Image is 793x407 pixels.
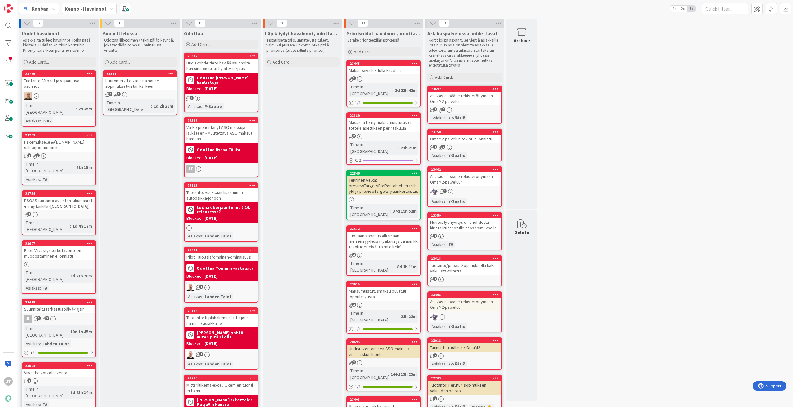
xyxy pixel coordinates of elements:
[104,38,176,53] p: Odottaa liiketoimen / teknistäläpikäyntiä, joka tehdään coren suunnittelussa viikoittain
[350,113,420,118] div: 23189
[103,71,177,90] div: 23571Huutomerkit eivät aina nouse sopimukset-listan kärkeen
[184,30,203,37] span: Odottaa
[74,164,75,171] span: :
[347,226,420,251] div: 23512Luodaan sopimus alkamaan menneisyydessä (vakuus ja vajaan kk tavoitteet eivät toimi oikein)
[350,340,420,344] div: 20695
[428,338,501,343] div: 23018
[203,103,224,110] div: Y-Säätiö
[350,227,420,231] div: 23512
[430,152,446,159] div: Asiakas
[191,42,211,47] span: Add Card...
[702,3,748,14] input: Quick Filter...
[349,310,398,323] div: Time in [GEOGRAPHIC_DATA]
[103,77,177,90] div: Huutomerkit eivät aina nouse sopimukset-listan kärkeen
[22,369,95,377] div: Viivästyskorkolaskenta
[355,100,361,106] span: 1 / 1
[24,117,40,124] div: Asiakas
[393,87,418,94] div: 2d 21h 42m
[197,148,240,152] b: Odottaa listaa TA:lta
[447,152,467,159] div: Y-Säätiö
[354,49,374,55] span: Add Card...
[347,176,420,195] div: Tekninen velka: previewTargetsForRentableHierarchyId ja previewTargets yksinkertaistus
[4,394,13,403] img: avatar
[186,232,202,239] div: Asiakas
[185,375,258,395] div: 22720Mittarilukema-excel: lukemien tuonti ei toimi
[346,30,421,37] span: Priorisoidut havainnot, odottaa kehityskapaa
[185,123,258,143] div: Varke pienentänyt ASO maksuja jälikäteen - Muutettava ASO maksut kantaan
[22,191,95,210] div: 23734PSOAS tuotanto avainten lukumäärät ei näy kaikilla ([GEOGRAPHIC_DATA])
[398,313,399,320] span: :
[430,313,438,321] img: LM
[22,197,95,210] div: PSOAS tuotanto avainten lukumäärät ei näy kaikilla ([GEOGRAPHIC_DATA])
[679,6,687,12] span: 2x
[428,256,501,275] div: 23618Tuotanto/psoas: Sopimuksella kaksi vakuustavoitetta
[45,316,49,320] span: 3
[433,353,437,357] span: 1
[203,293,233,300] div: Lahden Talot
[108,92,112,96] span: 1
[24,285,40,291] div: Asiakas
[4,4,13,13] img: Visit kanbanzone.com
[186,361,202,367] div: Asiakas
[186,155,203,161] div: Blocked:
[65,6,107,12] b: Kenno - Havainnot
[202,361,203,367] span: :
[347,118,420,132] div: Massana tehty maksumuistutus ei tottele asetuksen perintäkulua
[185,283,258,291] div: TM
[22,241,95,246] div: 23607
[186,165,195,173] div: JT
[391,208,418,215] div: 37d 19h 52m
[347,345,420,358] div: Uudisrakentamisen ASO-maksu / erillislaskun luonti
[347,99,420,107] div: 1/1
[40,117,41,124] span: :
[439,20,449,27] span: 13
[347,61,420,74] div: 23463Maksupäivä lukitulla kaudella
[349,83,392,97] div: Time in [GEOGRAPHIC_DATA]
[24,325,68,338] div: Time in [GEOGRAPHIC_DATA]
[350,171,420,175] div: 22840
[273,59,292,65] span: Add Card...
[22,71,95,90] div: 23766Tuotanto: Vapaat ja vapautuvat asunnot
[185,247,258,253] div: 22811
[428,375,501,381] div: 22709
[41,340,71,347] div: Lahden Talot
[352,253,356,257] span: 2
[185,308,258,327] div: 23163Tuotanto: tuplahakemus ja tarjous samoille asiakkaille
[447,323,467,330] div: Y-Säätiö
[24,102,76,116] div: Time in [GEOGRAPHIC_DATA]
[428,129,501,143] div: 23750OmaM2-palvelun rekist. ei onnistu
[350,397,420,402] div: 23401
[24,92,32,100] img: MK
[347,61,420,66] div: 23463
[22,30,59,37] span: Uudet havainnot
[428,292,501,311] div: 23468Asukas ei pääse rekisteröitymään OmaM2-palveluun
[428,256,501,261] div: 23618
[185,183,258,188] div: 23703
[428,86,501,92] div: 23692
[27,153,31,157] span: 1
[428,188,501,196] div: LM
[152,103,175,109] div: 1d 2h 28m
[185,118,258,123] div: 23586
[185,381,258,395] div: Mittarilukema-excel: lukemien tuonti ei toimi
[352,134,356,138] span: 2
[204,340,217,347] div: [DATE]
[202,293,203,300] span: :
[428,313,501,321] div: LM
[428,343,501,352] div: Tunnusten nollaus / OmaM2
[355,326,361,332] span: 1 / 1
[187,184,258,188] div: 23703
[185,308,258,314] div: 23163
[430,114,446,121] div: Asiakas
[186,215,203,222] div: Blocked:
[24,219,70,233] div: Time in [GEOGRAPHIC_DATA]
[431,130,501,134] div: 23750
[185,165,258,173] div: JT
[266,38,338,53] p: Testaukselta tai suunnittelusta tulleet, valmiiksi pureskellut kortit jotka pitää priorisoida (tu...
[347,339,420,345] div: 20695
[186,340,203,347] div: Blocked:
[22,71,95,77] div: 23766
[27,378,31,383] span: 1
